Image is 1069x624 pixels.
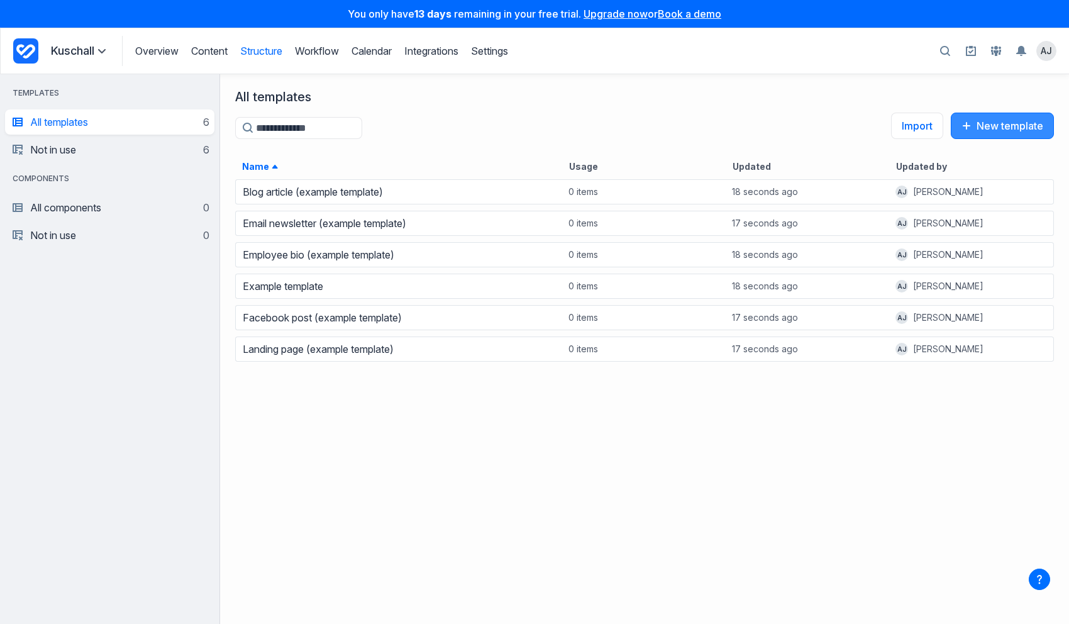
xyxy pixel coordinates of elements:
button: Import [891,113,943,139]
a: Example template [243,280,323,292]
a: Email newsletter (example template) [243,217,406,230]
summary: Kuschall [51,43,109,58]
div: Usage [563,160,726,173]
a: Overview [135,45,179,57]
a: Employee bio (example template) [243,248,394,261]
span: 6 [203,143,209,156]
strong: 13 days [414,8,451,20]
div: [PERSON_NAME] [913,248,983,261]
a: Project Dashboard [13,36,38,66]
a: Integrations [404,45,458,57]
div: [PERSON_NAME] [913,217,983,230]
span: 0 [203,229,209,242]
div: 18 seconds ago [732,186,798,198]
h2: All templates [235,89,362,104]
div: 0 items [562,214,726,232]
button: New template [951,113,1054,139]
a: Facebook post (example template) [243,311,402,324]
div: 18 seconds ago [732,280,798,292]
span: 6 [203,116,209,128]
span: AJ [895,343,908,355]
a: Landing page (example template) [243,343,394,355]
div: [PERSON_NAME] [913,311,983,324]
span: AJ [895,217,908,230]
span: AJ [895,248,908,261]
div: [PERSON_NAME] [913,343,983,355]
span: AJ [1041,45,1052,57]
a: All components0 [13,195,209,220]
a: Not in use6 [13,137,209,162]
div: 17 seconds ago [732,343,798,355]
span: templates [5,87,67,99]
span: 0 [203,201,209,214]
a: Calendar [352,45,392,57]
div: 0 items [562,183,726,201]
p: You only have remaining in your free trial. or [8,8,1061,20]
div: 0 items [562,277,726,295]
span: components [5,172,77,185]
a: People and Groups [986,41,1006,61]
button: Open search [934,40,956,63]
div: [PERSON_NAME] [913,280,983,292]
button: Toggle the notification sidebar [1011,41,1031,61]
div: 0 items [562,340,726,358]
div: Updated by [890,160,1053,173]
a: Workflow [295,45,339,57]
div: 17 seconds ago [732,217,798,230]
summary: View profile menu [1036,41,1056,61]
a: Upgrade now [584,8,648,20]
a: All templates6 [13,109,209,135]
a: Not in use0 [13,223,209,248]
div: grid [220,176,1069,623]
span: AJ [895,186,908,198]
a: Settings [471,45,508,57]
div: 0 items [562,309,726,326]
a: Blog article (example template) [243,186,383,198]
span: AJ [895,280,908,292]
a: Book a demo [658,8,721,20]
div: Updated [726,160,890,173]
div: 0 items [562,246,726,264]
a: Content [191,45,228,57]
div: Name [236,160,563,173]
div: [PERSON_NAME] [913,186,983,198]
div: 18 seconds ago [732,248,798,261]
span: AJ [895,311,908,324]
a: Setup guide [961,41,981,61]
a: Structure [240,45,282,57]
div: 17 seconds ago [732,311,798,324]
